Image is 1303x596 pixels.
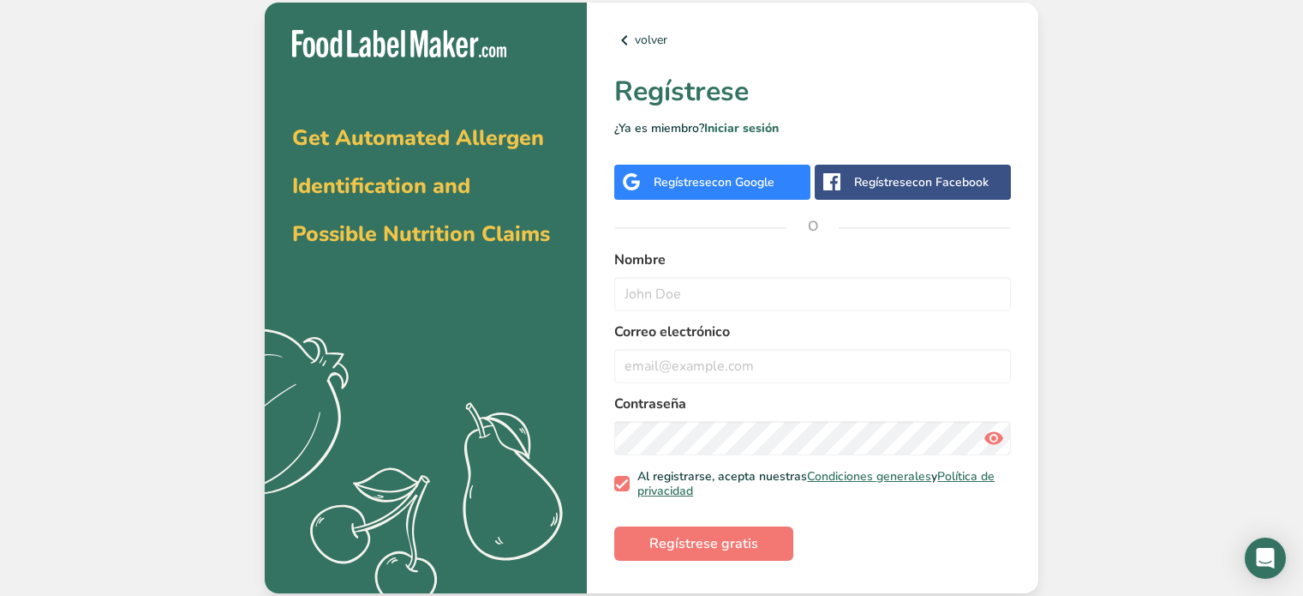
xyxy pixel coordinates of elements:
[614,71,1011,112] h1: Regístrese
[614,394,1011,414] label: Contraseña
[614,349,1011,383] input: email@example.com
[787,201,839,252] span: O
[292,30,506,58] img: Food Label Maker
[807,468,931,485] a: Condiciones generales
[630,469,1005,499] span: Al registrarse, acepta nuestras y
[654,173,774,191] div: Regístrese
[614,277,1011,311] input: John Doe
[614,250,1011,270] label: Nombre
[614,527,793,561] button: Regístrese gratis
[1245,538,1286,579] div: Open Intercom Messenger
[854,173,989,191] div: Regístrese
[637,468,995,500] a: Política de privacidad
[614,30,1011,51] a: volver
[704,120,779,136] a: Iniciar sesión
[712,174,774,190] span: con Google
[614,322,1011,342] label: Correo electrónico
[649,533,758,554] span: Regístrese gratis
[292,123,550,249] span: Get Automated Allergen Identification and Possible Nutrition Claims
[614,119,1011,137] p: ¿Ya es miembro?
[912,174,989,190] span: con Facebook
